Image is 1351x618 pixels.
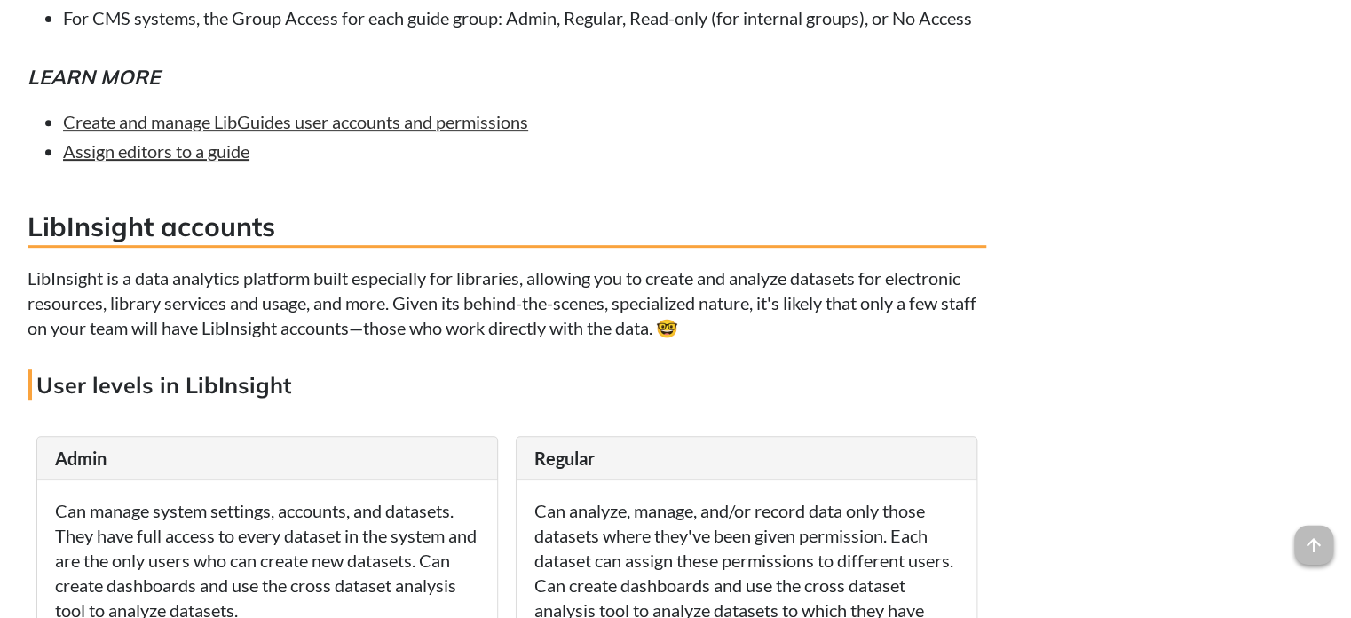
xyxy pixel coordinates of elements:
[55,448,107,469] span: Admin
[63,5,986,30] li: For CMS systems, the Group Access for each guide group: Admin, Regular, Read-only (for internal g...
[63,111,528,132] a: Create and manage LibGuides user accounts and permissions
[1294,527,1333,549] a: arrow_upward
[534,448,595,469] span: Regular
[28,208,986,248] h3: LibInsight accounts
[28,265,986,340] p: LibInsight is a data analytics platform built especially for libraries, allowing you to create an...
[63,140,249,162] a: Assign editors to a guide
[28,63,986,91] h5: Learn more
[28,369,986,400] h4: User levels in LibInsight
[1294,526,1333,565] span: arrow_upward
